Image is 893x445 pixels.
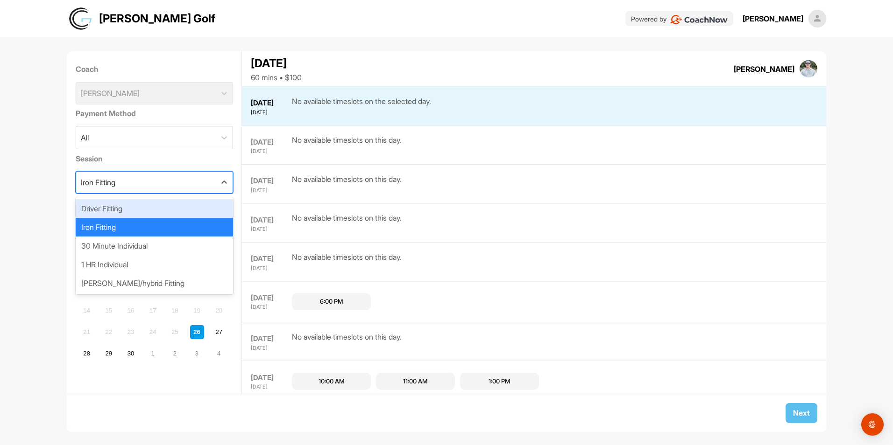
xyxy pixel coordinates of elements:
div: Not available Monday, September 15th, 2025 [102,304,116,318]
label: Session [76,153,233,164]
div: [DATE] [251,55,302,72]
div: [DATE] [251,137,290,148]
div: [DATE] [251,215,290,226]
div: [DATE] [251,225,290,233]
div: Not available Wednesday, September 17th, 2025 [146,304,160,318]
div: Choose Thursday, October 2nd, 2025 [168,347,182,361]
div: [DATE] [251,254,290,264]
div: No available timeslots on this day. [292,212,402,233]
div: [DATE] [251,147,290,155]
div: Choose Saturday, October 4th, 2025 [212,347,226,361]
label: Payment Method [76,108,233,119]
div: 30 Minute Individual [76,236,233,255]
div: [DATE] [251,264,290,272]
div: Not available Monday, September 22nd, 2025 [102,325,116,339]
div: month 2025-09 [78,259,227,362]
div: [DATE] [251,344,290,352]
div: [PERSON_NAME] [743,13,803,24]
img: logo [69,7,92,30]
p: Powered by [631,14,666,24]
div: Driver Fitting [76,199,233,218]
div: Not available Sunday, September 21st, 2025 [80,325,94,339]
div: 1:00 PM [489,377,510,386]
img: square_adad4a8ce3c101e533b4eff1514db094.jpg [800,60,817,78]
div: Iron Fitting [81,177,115,188]
div: Choose Tuesday, September 30th, 2025 [124,347,138,361]
div: [DATE] [251,176,290,187]
div: No available timeslots on this day. [292,251,402,272]
div: All [81,132,89,143]
div: 11:00 AM [403,377,428,386]
div: Not available Tuesday, September 23rd, 2025 [124,325,138,339]
div: Not available Saturday, September 20th, 2025 [212,304,226,318]
div: 10:00 AM [319,377,345,386]
div: Not available Thursday, September 25th, 2025 [168,325,182,339]
div: Choose Sunday, September 28th, 2025 [80,347,94,361]
div: No available timeslots on this day. [292,174,402,195]
span: Next [793,408,810,417]
div: Open Intercom Messenger [861,413,884,436]
div: Not available Thursday, September 18th, 2025 [168,304,182,318]
div: [PERSON_NAME]/hybrid Fitting [76,274,233,292]
div: Choose Saturday, September 27th, 2025 [212,325,226,339]
div: [DATE] [251,334,290,344]
div: Not available Tuesday, September 16th, 2025 [124,304,138,318]
div: Not available Wednesday, September 24th, 2025 [146,325,160,339]
div: Choose Friday, October 3rd, 2025 [190,347,204,361]
img: square_default-ef6cabf814de5a2bf16c804365e32c732080f9872bdf737d349900a9daf73cf9.png [808,10,826,28]
div: 1 HR Individual [76,255,233,274]
div: [DATE] [251,187,290,195]
div: 6:00 PM [320,297,343,306]
div: [DATE] [251,98,290,109]
div: [PERSON_NAME] [734,63,794,75]
div: 60 mins • $100 [251,72,302,83]
div: Iron Fitting [76,218,233,236]
div: No available timeslots on this day. [292,134,402,155]
div: Choose Monday, September 29th, 2025 [102,347,116,361]
div: [DATE] [251,383,290,391]
div: [DATE] [251,109,290,117]
div: Not available Friday, September 19th, 2025 [190,304,204,318]
div: Not available Sunday, September 14th, 2025 [80,304,94,318]
div: Choose Wednesday, October 1st, 2025 [146,347,160,361]
p: [PERSON_NAME] Golf [99,10,215,27]
div: [DATE] [251,293,290,304]
img: CoachNow [670,15,728,24]
div: [DATE] [251,303,290,311]
label: Coach [76,63,233,75]
div: Choose Friday, September 26th, 2025 [190,325,204,339]
div: No available timeslots on the selected day. [292,96,431,117]
button: Next [786,403,817,423]
div: No available timeslots on this day. [292,331,402,352]
div: [DATE] [251,373,290,383]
